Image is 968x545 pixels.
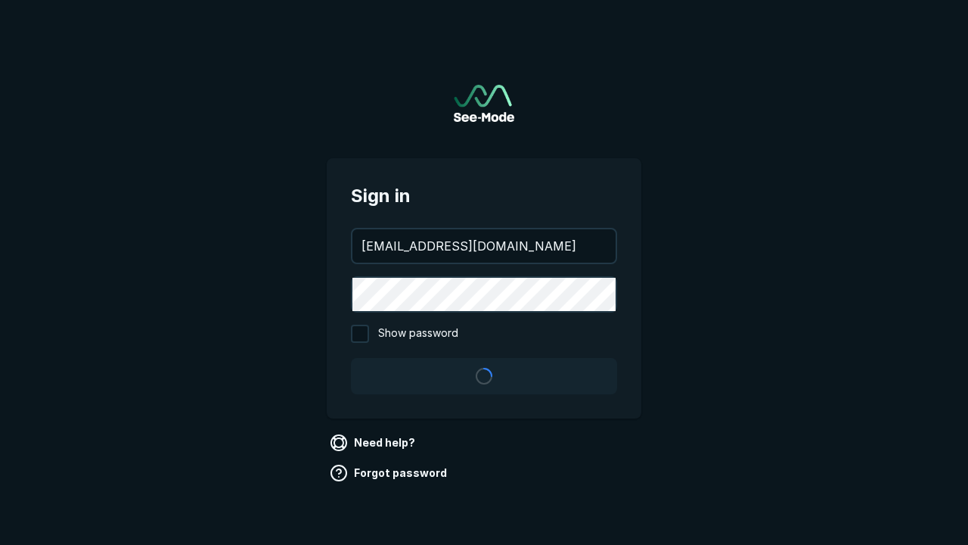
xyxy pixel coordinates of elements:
a: Forgot password [327,461,453,485]
img: See-Mode Logo [454,85,514,122]
a: Need help? [327,431,421,455]
input: your@email.com [352,229,616,263]
a: Go to sign in [454,85,514,122]
span: Show password [378,325,458,343]
span: Sign in [351,182,617,210]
